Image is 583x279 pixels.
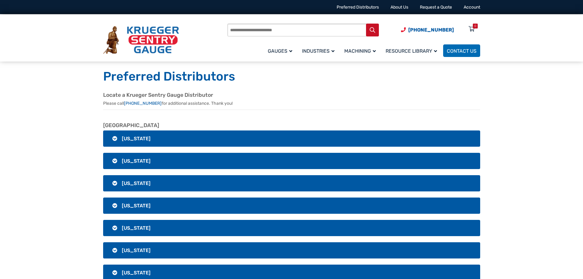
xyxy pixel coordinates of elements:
span: [US_STATE] [122,136,151,141]
h2: [GEOGRAPHIC_DATA] [103,122,480,129]
span: [US_STATE] [122,225,151,231]
h1: Preferred Distributors [103,69,480,84]
a: Request a Quote [420,5,452,10]
a: Resource Library [382,43,443,58]
div: 0 [474,24,476,28]
span: [US_STATE] [122,158,151,164]
span: Machining [344,48,376,54]
a: Phone Number (920) 434-8860 [401,26,454,34]
span: [US_STATE] [122,247,151,253]
span: [US_STATE] [122,180,151,186]
a: Preferred Distributors [337,5,379,10]
span: [US_STATE] [122,270,151,276]
p: Please call for additional assistance. Thank you! [103,100,480,107]
span: [US_STATE] [122,203,151,209]
a: Gauges [264,43,298,58]
span: [PHONE_NUMBER] [408,27,454,33]
span: Industries [302,48,334,54]
span: Contact Us [447,48,476,54]
span: Resource Library [386,48,437,54]
a: About Us [391,5,408,10]
a: Account [464,5,480,10]
span: Gauges [268,48,292,54]
a: Contact Us [443,44,480,57]
a: Industries [298,43,341,58]
a: [PHONE_NUMBER] [124,101,162,106]
img: Krueger Sentry Gauge [103,26,179,54]
a: Machining [341,43,382,58]
h2: Locate a Krueger Sentry Gauge Distributor [103,92,480,99]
